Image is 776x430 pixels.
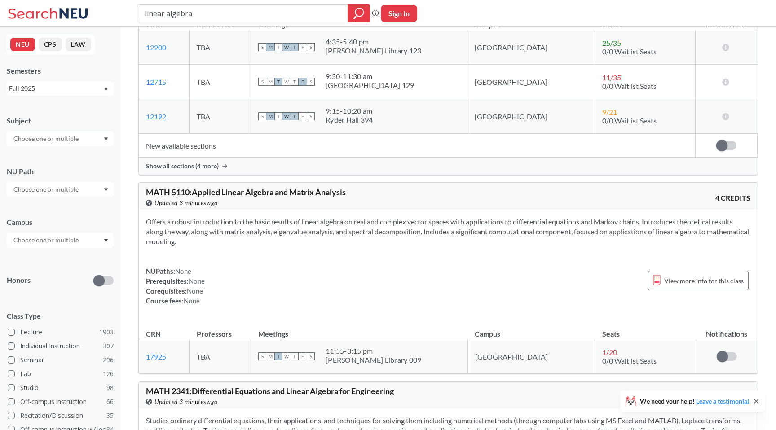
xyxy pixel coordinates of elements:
label: Studio [8,382,114,394]
div: Subject [7,116,114,126]
label: Seminar [8,354,114,366]
span: 11 / 35 [602,73,621,82]
div: 9:50 - 11:30 am [326,72,414,81]
span: 1903 [99,327,114,337]
span: T [291,112,299,120]
input: Choose one or multiple [9,235,84,246]
td: [GEOGRAPHIC_DATA] [467,339,595,374]
span: 4 CREDITS [715,193,750,203]
span: S [258,78,266,86]
div: Campus [7,217,114,227]
span: M [266,78,274,86]
th: Notifications [696,320,758,339]
span: Updated 3 minutes ago [154,397,218,407]
span: MATH 2341 : Differential Equations and Linear Algebra for Engineering [146,386,394,396]
p: Honors [7,275,31,285]
span: F [299,78,307,86]
span: M [266,43,274,51]
span: 307 [103,341,114,351]
span: 1 / 20 [602,348,617,356]
section: Offers a robust introduction to the basic results of linear algebra on real and complex vector sp... [146,217,750,246]
span: S [307,78,315,86]
span: 35 [106,411,114,421]
td: TBA [190,65,251,99]
input: Choose one or multiple [9,133,84,144]
a: 12192 [146,112,166,121]
span: W [282,112,291,120]
button: CPS [39,38,62,51]
div: CRN [146,329,161,339]
div: NUPaths: Prerequisites: Corequisites: Course fees: [146,266,205,306]
span: 0/0 Waitlist Seats [602,82,657,90]
div: Dropdown arrow [7,131,114,146]
th: Professors [190,320,251,339]
div: 4:35 - 5:40 pm [326,37,421,46]
label: Off-campus instruction [8,396,114,408]
svg: Dropdown arrow [104,88,108,91]
button: LAW [66,38,91,51]
span: 296 [103,355,114,365]
button: NEU [10,38,35,51]
span: Updated 3 minutes ago [154,198,218,208]
td: [GEOGRAPHIC_DATA] [467,65,595,99]
span: T [291,352,299,360]
span: F [299,43,307,51]
span: View more info for this class [664,275,744,286]
td: [GEOGRAPHIC_DATA] [467,30,595,65]
div: Fall 2025 [9,83,103,93]
a: 12200 [146,43,166,52]
span: Show all sections (4 more) [146,162,219,170]
span: T [274,112,282,120]
span: M [266,112,274,120]
span: None [175,267,191,275]
div: [PERSON_NAME] Library 123 [326,46,421,55]
span: 0/0 Waitlist Seats [602,116,657,125]
span: S [258,112,266,120]
span: 0/0 Waitlist Seats [602,356,657,365]
div: Dropdown arrow [7,233,114,248]
div: Ryder Hall 394 [326,115,373,124]
span: 0/0 Waitlist Seats [602,47,657,56]
svg: Dropdown arrow [104,137,108,141]
span: T [274,352,282,360]
td: New available sections [139,134,696,158]
span: None [189,277,205,285]
a: 12715 [146,78,166,86]
span: S [307,112,315,120]
div: Semesters [7,66,114,76]
th: Seats [595,320,696,339]
span: T [291,43,299,51]
svg: Dropdown arrow [104,239,108,242]
span: 126 [103,369,114,379]
div: [PERSON_NAME] Library 009 [326,355,421,364]
div: [GEOGRAPHIC_DATA] 129 [326,81,414,90]
span: M [266,352,274,360]
span: 9 / 21 [602,108,617,116]
div: magnifying glass [348,4,370,22]
label: Recitation/Discussion [8,410,114,421]
th: Campus [467,320,595,339]
span: W [282,352,291,360]
span: T [274,43,282,51]
span: None [187,287,203,295]
button: Sign In [381,5,417,22]
span: 66 [106,397,114,407]
span: F [299,352,307,360]
span: S [258,43,266,51]
svg: Dropdown arrow [104,188,108,192]
span: Class Type [7,311,114,321]
td: [GEOGRAPHIC_DATA] [467,99,595,134]
td: TBA [190,30,251,65]
span: None [184,297,200,305]
span: T [291,78,299,86]
label: Lab [8,368,114,380]
span: 98 [106,383,114,393]
td: TBA [190,99,251,134]
span: F [299,112,307,120]
div: Fall 2025Dropdown arrow [7,81,114,96]
label: Lecture [8,326,114,338]
span: S [307,43,315,51]
div: Dropdown arrow [7,182,114,197]
input: Choose one or multiple [9,184,84,195]
div: 9:15 - 10:20 am [326,106,373,115]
